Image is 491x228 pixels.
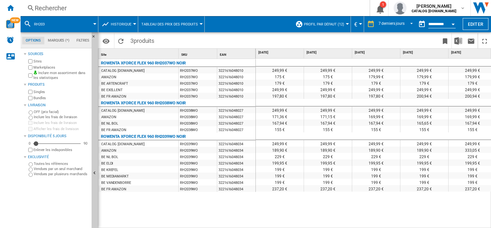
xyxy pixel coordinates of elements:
div: RH2039WO [179,173,217,179]
div: 199,95 € [400,159,448,166]
input: Inclure les frais de livraison [28,121,32,125]
div: 237,20 € [256,185,304,192]
div: 171,15 € [304,113,352,119]
div: 167,94 € [352,119,400,126]
input: Vendues par plusieurs marchands [29,173,33,177]
button: Masquer [92,32,99,44]
label: Bundles [33,96,89,100]
div: RH2039WO [179,166,217,173]
div: 199,95 € [256,159,304,166]
span: [DATE] [355,50,399,55]
button: Recharger [114,33,127,48]
span: [PERSON_NAME] [412,3,456,9]
div: ROWENTA XFORCE FLEX 960 RH2039WO NOIR [101,133,186,140]
span: Profil par défaut (12) [304,22,344,26]
div: 199 € [256,166,304,172]
div: BE NL BOL [101,154,118,160]
div: AMAZON [101,114,116,120]
div: 197,80 € [304,92,352,99]
div: Sources [28,52,89,57]
input: Bundles [28,96,32,100]
div: BE FR AMAZON [101,186,126,193]
div: 3221616048034 [217,147,255,153]
input: Marketplaces [28,65,32,70]
div: 237,20 € [352,185,400,192]
label: Inclure mon assortiment dans les statistiques [33,71,89,81]
div: 175 € [304,73,352,80]
div: RH2039WO [179,140,217,147]
md-tab-item: Marques (*) [44,37,73,44]
div: CATALOG [DOMAIN_NAME] [101,108,145,114]
div: 169,99 € [352,113,400,119]
div: 199 € [352,179,400,185]
div: 189,90 € [304,147,352,153]
input: Sites [28,59,32,63]
input: Vendues par un seul marchand [29,167,33,172]
span: [DATE] [258,50,302,55]
div: 197,80 € [352,92,400,99]
div: 249,99 € [400,67,448,73]
div: 249,99 € [352,107,400,113]
div: 179 € [304,80,352,86]
button: Open calendar [447,17,459,29]
div: 155 € [304,126,352,132]
div: 237,20 € [304,185,352,192]
div: 199 € [400,179,448,185]
div: 189,90 € [256,147,304,153]
div: 199 € [304,166,352,172]
div: 3221616048027 [217,120,255,126]
span: EAN [220,53,226,56]
div: Sort None [219,49,255,59]
label: Singles [33,90,89,94]
div: SKU Sort None [180,49,217,59]
div: 167,94 € [256,119,304,126]
div: 199 € [352,166,400,172]
span: produits [134,37,154,44]
div: Produits [28,82,89,87]
label: Afficher les frais de livraison [33,127,89,131]
div: RH2038WO [179,120,217,126]
div: BE NL BOL [101,120,118,127]
div: 3221616048027 [217,107,255,113]
div: 169,99 € [400,113,448,119]
div: RH2039WO [179,160,217,166]
div: 3221616048010 [217,93,255,99]
div: 189,90 € [352,147,400,153]
div: RH2037WO [179,93,217,99]
button: RH203 [34,16,51,32]
div: Rechercher [35,4,353,13]
div: 249,99 € [256,86,304,92]
div: 249,99 € [304,67,352,73]
div: 3221616048034 [217,140,255,147]
div: Exclusivité [28,155,89,160]
button: Historique [111,16,135,32]
div: 199 € [304,179,352,185]
div: 199 € [256,172,304,179]
img: alerts-logo.svg [6,36,14,44]
button: € [354,16,361,32]
div: RH2037WO [179,86,217,93]
div: Sort None [100,49,178,59]
div: 90 [82,141,89,146]
div: 249,99 € [304,107,352,113]
div: 155 € [352,126,400,132]
div: 167,94 € [304,119,352,126]
div: 249,99 € [256,67,304,73]
input: Inclure les frais de livraison [29,116,33,120]
div: CATALOG [DOMAIN_NAME] [101,68,145,74]
input: OFF (prix facial) [29,110,33,115]
div: 229 € [400,153,448,159]
div: 179,99 € [352,73,400,80]
div: BE KREFEL [101,167,118,173]
div: BE VANDENBORRE [101,180,131,186]
div: 199,95 € [304,159,352,166]
div: 249,99 € [400,86,448,92]
label: OFF (prix facial) [34,109,89,114]
div: 249,99 € [352,140,400,147]
div: 3221616048010 [217,73,255,80]
div: RH2037WO [179,80,217,86]
div: 179 € [352,80,400,86]
div: RH2038WO [179,107,217,113]
div: 199,95 € [352,159,400,166]
div: BE MEDIAMARKT [101,173,129,180]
